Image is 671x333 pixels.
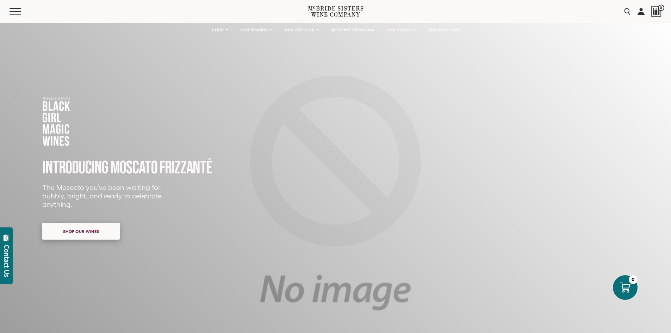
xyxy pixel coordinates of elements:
a: FIND NEAR YOU [423,23,464,37]
a: Shop our wines [42,223,120,240]
button: Mobile Menu Trigger [10,8,35,15]
a: OUR STORY [382,23,420,37]
div: 0 [629,275,638,284]
span: AFFILIATE PROGRAM [331,27,374,32]
span: MOSCATO [111,158,157,179]
a: OUR BRANDS [236,23,276,37]
a: AFFILIATE PROGRAM [327,23,379,37]
a: SHOP [207,23,232,37]
span: FIND NEAR YOU [428,27,459,32]
p: The Moscato you’ve been waiting for bubbly, bright, and ready to celebrate anything. [42,183,166,209]
span: OUR STORY [386,27,411,32]
a: JOIN THE CLUB [280,23,323,37]
div: Contact Us [3,245,10,277]
span: JOIN THE CLUB [284,27,315,32]
span: INTRODUCING [42,158,108,179]
span: Shop our wines [51,224,112,238]
span: SHOP [212,27,224,32]
span: OUR BRANDS [240,27,268,32]
span: 0 [658,5,664,11]
span: FRIZZANTé [160,158,212,179]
